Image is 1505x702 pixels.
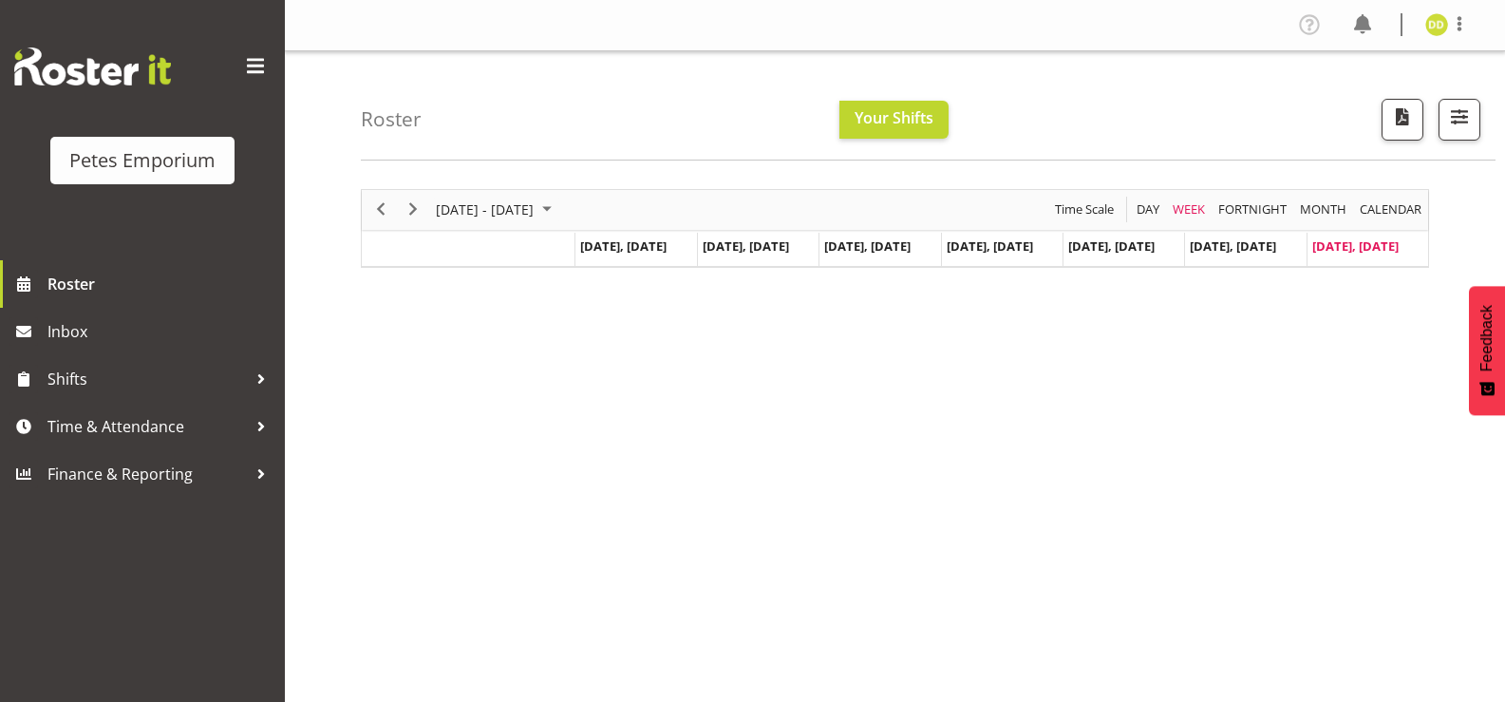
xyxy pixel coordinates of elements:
[1439,99,1480,141] button: Filter Shifts
[1297,198,1350,221] button: Timeline Month
[47,365,247,393] span: Shifts
[855,107,933,128] span: Your Shifts
[47,460,247,488] span: Finance & Reporting
[824,237,911,255] span: [DATE], [DATE]
[368,198,394,221] button: Previous
[703,237,789,255] span: [DATE], [DATE]
[1170,198,1209,221] button: Timeline Week
[361,108,422,130] h4: Roster
[1425,13,1448,36] img: danielle-donselaar8920.jpg
[47,270,275,298] span: Roster
[433,198,560,221] button: August 2025
[401,198,426,221] button: Next
[1478,305,1496,371] span: Feedback
[365,190,397,230] div: previous period
[1190,237,1276,255] span: [DATE], [DATE]
[1068,237,1155,255] span: [DATE], [DATE]
[1298,198,1348,221] span: Month
[839,101,949,139] button: Your Shifts
[1312,237,1399,255] span: [DATE], [DATE]
[580,237,667,255] span: [DATE], [DATE]
[1134,198,1163,221] button: Timeline Day
[361,189,1429,268] div: Timeline Week of August 17, 2025
[1358,198,1423,221] span: calendar
[1053,198,1116,221] span: Time Scale
[1135,198,1161,221] span: Day
[397,190,429,230] div: next period
[69,146,216,175] div: Petes Emporium
[1171,198,1207,221] span: Week
[1052,198,1118,221] button: Time Scale
[47,412,247,441] span: Time & Attendance
[434,198,536,221] span: [DATE] - [DATE]
[1469,286,1505,415] button: Feedback - Show survey
[947,237,1033,255] span: [DATE], [DATE]
[47,317,275,346] span: Inbox
[14,47,171,85] img: Rosterit website logo
[1357,198,1425,221] button: Month
[1215,198,1290,221] button: Fortnight
[1216,198,1289,221] span: Fortnight
[1382,99,1423,141] button: Download a PDF of the roster according to the set date range.
[429,190,563,230] div: August 11 - 17, 2025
